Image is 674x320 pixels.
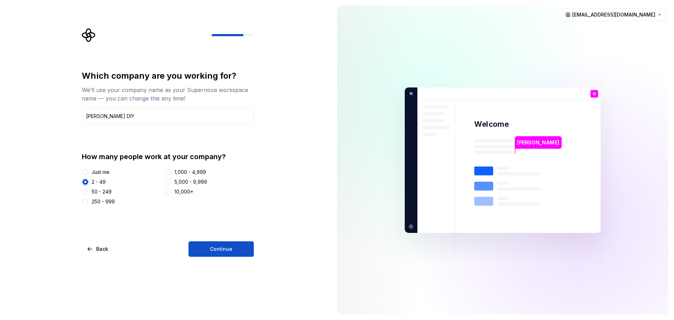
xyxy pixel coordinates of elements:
[92,198,115,205] div: 250 - 999
[92,169,110,176] div: Just me
[593,92,596,96] p: N
[82,152,254,162] div: How many people work at your company?
[474,119,509,129] p: Welcome
[82,108,254,124] input: Company name
[517,138,559,146] p: [PERSON_NAME]
[174,178,207,185] div: 5,000 - 9,999
[210,246,232,253] span: Continue
[96,246,108,253] span: Back
[82,70,254,81] div: Which company are you working for?
[92,178,106,185] div: 2 - 49
[92,188,112,195] div: 50 - 249
[82,241,114,257] button: Back
[572,11,655,18] span: [EMAIL_ADDRESS][DOMAIN_NAME]
[407,90,412,97] p: N
[174,169,206,176] div: 1,000 - 4,999
[189,241,254,257] button: Continue
[562,8,666,21] button: [EMAIL_ADDRESS][DOMAIN_NAME]
[82,86,254,103] div: We’ll use your company name as your Supernova workspace name — you can change this any time!
[174,188,193,195] div: 10,000+
[82,28,96,42] svg: Supernova Logo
